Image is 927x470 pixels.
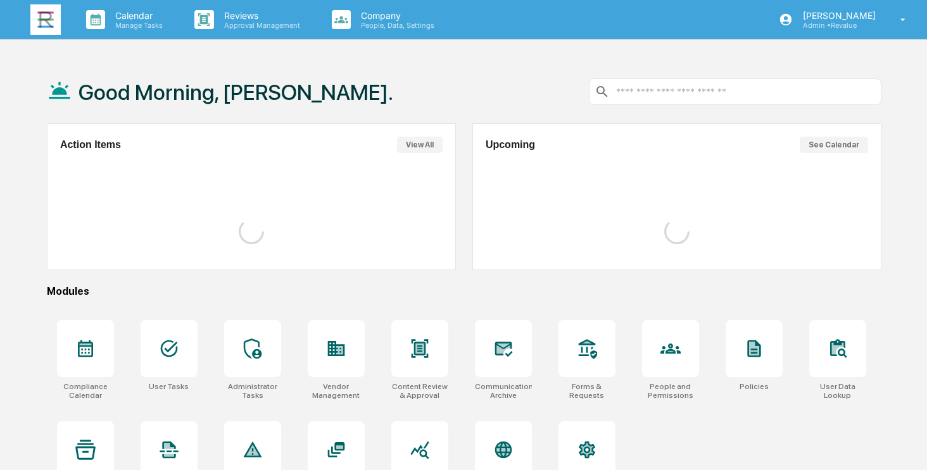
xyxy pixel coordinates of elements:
[105,21,169,30] p: Manage Tasks
[397,137,443,153] button: View All
[79,80,393,105] h1: Good Morning, [PERSON_NAME].
[214,10,306,21] p: Reviews
[351,21,441,30] p: People, Data, Settings
[105,10,169,21] p: Calendar
[351,10,441,21] p: Company
[793,21,882,30] p: Admin • Revalue
[475,382,532,400] div: Communications Archive
[800,137,868,153] button: See Calendar
[224,382,281,400] div: Administrator Tasks
[149,382,189,391] div: User Tasks
[642,382,699,400] div: People and Permissions
[47,285,881,297] div: Modules
[809,382,866,400] div: User Data Lookup
[558,382,615,400] div: Forms & Requests
[391,382,448,400] div: Content Review & Approval
[57,382,114,400] div: Compliance Calendar
[308,382,365,400] div: Vendor Management
[60,139,121,151] h2: Action Items
[793,10,882,21] p: [PERSON_NAME]
[486,139,535,151] h2: Upcoming
[214,21,306,30] p: Approval Management
[740,382,769,391] div: Policies
[30,4,61,35] img: logo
